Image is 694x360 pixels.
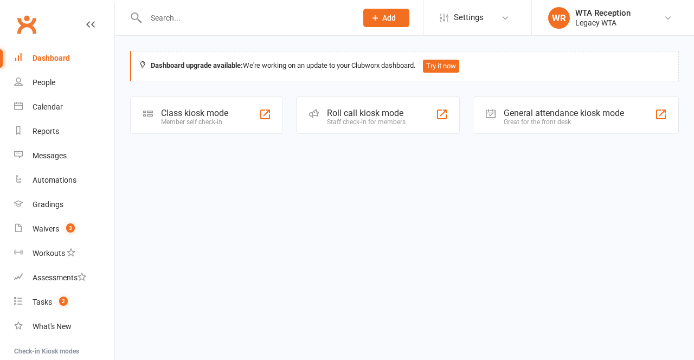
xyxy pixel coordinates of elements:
a: Calendar [14,95,114,119]
a: Assessments [14,266,114,290]
div: Member self check-in [161,118,228,126]
div: What's New [33,322,72,331]
a: Tasks 2 [14,290,114,314]
div: People [33,78,55,87]
a: Gradings [14,192,114,217]
div: Legacy WTA [575,18,631,28]
div: Calendar [33,102,63,111]
input: Search... [143,10,349,25]
div: Staff check-in for members [327,118,406,126]
div: Messages [33,151,67,160]
span: Settings [454,5,484,30]
a: What's New [14,314,114,339]
div: Reports [33,127,59,136]
div: Waivers [33,224,59,233]
div: Class kiosk mode [161,108,228,118]
a: Automations [14,168,114,192]
div: Tasks [33,298,52,306]
div: Automations [33,176,76,184]
a: Waivers 3 [14,217,114,241]
a: People [14,70,114,95]
div: Workouts [33,249,65,258]
div: Great for the front desk [504,118,624,126]
span: Add [382,14,396,22]
a: Messages [14,144,114,168]
span: 2 [59,297,68,306]
button: Try it now [423,60,459,73]
a: Clubworx [13,11,40,38]
button: Add [363,9,409,27]
div: WTA Reception [575,8,631,18]
a: Dashboard [14,46,114,70]
div: Assessments [33,273,86,282]
a: Reports [14,119,114,144]
div: Roll call kiosk mode [327,108,406,118]
div: WR [548,7,570,29]
div: We're working on an update to your Clubworx dashboard. [130,51,679,81]
div: Dashboard [33,54,70,62]
strong: Dashboard upgrade available: [151,61,243,69]
a: Workouts [14,241,114,266]
div: Gradings [33,200,63,209]
span: 3 [66,223,75,233]
div: General attendance kiosk mode [504,108,624,118]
